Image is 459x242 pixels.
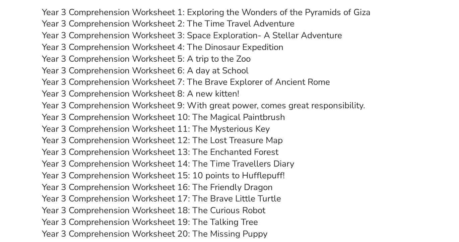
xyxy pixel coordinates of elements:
a: Year 3 Comprehension Worksheet 14: The Time Travellers Diary [42,158,294,170]
a: Year 3 Comprehension Worksheet 17: The Brave Little Turtle [42,193,281,204]
a: Year 3 Comprehension Worksheet 10: The Magical Paintbrush [42,111,285,123]
a: Year 3 Comprehension Worksheet 20: The Missing Puppy [42,228,267,240]
a: Year 3 Comprehension Worksheet 12: The Lost Treasure Map [42,134,283,146]
a: Year 3 Comprehension Worksheet 18: The Curious Robot [42,204,265,216]
a: Year 3 Comprehension Worksheet 19: The Talking Tree [42,216,258,228]
a: Year 3 Comprehension Worksheet 9: With great power, comes great responsibility. [42,100,365,111]
a: Year 3 Comprehension Worksheet 3: Space Exploration- A Stellar Adventure [42,29,342,41]
a: Year 3 Comprehension Worksheet 16: The Friendly Dragon [42,181,273,193]
iframe: Chat Widget [344,166,459,242]
a: Year 3 Comprehension Worksheet 8: A new kitten! [42,88,239,100]
a: Year 3 Comprehension Worksheet 6: A day at School [42,65,249,76]
a: Year 3 Comprehension Worksheet 2: The Time Travel Adventure [42,18,294,29]
a: Year 3 Comprehension Worksheet 1: Exploring the Wonders of the Pyramids of Giza [42,6,371,18]
a: Year 3 Comprehension Worksheet 13: The Enchanted Forest [42,146,278,158]
a: Year 3 Comprehension Worksheet 11: The Mysterious Key [42,123,270,135]
a: Year 3 Comprehension Worksheet 7: The Brave Explorer of Ancient Rome [42,76,330,88]
a: Year 3 Comprehension Worksheet 15: 10 points to Hufflepuff! [42,170,285,181]
a: Year 3 Comprehension Worksheet 5: A trip to the Zoo [42,53,251,65]
a: Year 3 Comprehension Worksheet 4: The Dinosaur Expedition [42,41,283,53]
